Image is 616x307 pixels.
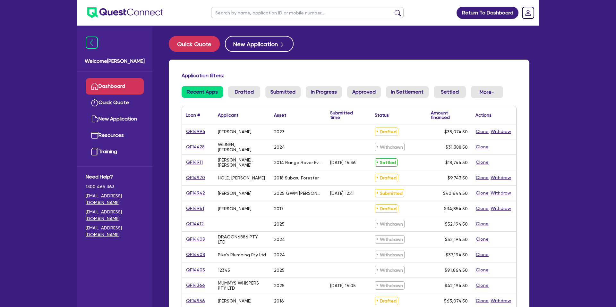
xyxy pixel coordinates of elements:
button: Clone [475,174,489,181]
div: MUMMYS WHISPERS PTY LTD [218,280,266,291]
h4: Application filters: [182,72,517,79]
a: QF14428 [186,143,205,151]
div: 2024 [274,145,285,150]
a: QF14911 [186,159,203,166]
span: $40,644.50 [443,191,468,196]
a: In Settlement [386,86,429,98]
a: Resources [86,127,144,144]
button: Clone [475,282,489,289]
img: icon-menu-close [86,37,98,49]
span: Welcome [PERSON_NAME] [85,57,145,65]
div: [PERSON_NAME] [218,206,252,211]
span: Withdrawn [375,251,405,259]
div: 2024 [274,252,285,257]
img: quick-quote [91,99,98,106]
div: 2023 [274,129,285,134]
span: Drafted [375,174,398,182]
button: Clone [475,189,489,197]
div: Amount financed [431,111,468,120]
img: new-application [91,115,98,123]
a: Recent Apps [182,86,223,98]
a: [EMAIL_ADDRESS][DOMAIN_NAME] [86,193,144,206]
div: 12345 [218,268,230,273]
button: Clone [475,159,489,166]
button: Withdraw [490,205,511,212]
button: Clone [475,143,489,151]
div: 2018 Subaru Forester [274,175,319,180]
span: Withdrawn [375,266,405,274]
span: Submitted [375,189,404,197]
span: Drafted [375,297,398,305]
span: Drafted [375,128,398,136]
div: Actions [475,113,492,117]
button: Withdraw [490,128,511,135]
a: Quick Quote [86,95,144,111]
input: Search by name, application ID or mobile number... [211,7,404,18]
a: QF14408 [186,251,205,258]
a: In Progress [306,86,342,98]
button: Clone [475,266,489,274]
button: Withdraw [490,189,511,197]
a: New Application [86,111,144,127]
a: QF14970 [186,174,205,181]
span: $63,074.50 [444,298,468,303]
a: [EMAIL_ADDRESS][DOMAIN_NAME] [86,225,144,238]
span: $9,743.50 [448,175,468,180]
span: $37,194.50 [446,252,468,257]
div: 2017 [274,206,284,211]
div: WIJNEN, [PERSON_NAME] [218,142,266,152]
a: Dropdown toggle [520,4,536,21]
a: QF14942 [186,189,205,197]
a: Submitted [265,86,301,98]
button: Withdraw [490,297,511,304]
button: Withdraw [490,174,511,181]
button: Clone [475,205,489,212]
div: 2025 [274,268,285,273]
div: [PERSON_NAME] [218,129,252,134]
a: Return To Dashboard [457,7,518,19]
span: $52,194.50 [445,221,468,227]
div: [DATE] 12:41 [330,191,355,196]
button: Dropdown toggle [471,86,503,98]
span: $52,194.50 [445,237,468,242]
button: Clone [475,297,489,304]
div: DRAGON6886 PTY LTD [218,234,266,245]
div: [PERSON_NAME], [PERSON_NAME] [218,157,266,168]
div: HOLE, [PERSON_NAME] [218,175,265,180]
span: 1300 465 363 [86,183,144,190]
a: QF14412 [186,220,204,228]
a: QF14956 [186,297,205,304]
div: Asset [274,113,286,117]
div: Status [375,113,389,117]
span: Withdrawn [375,220,405,228]
span: Settled [375,158,398,167]
a: Quick Quote [169,36,225,52]
a: QF14994 [186,128,206,135]
a: Dashboard [86,78,144,95]
a: QF14366 [186,282,205,289]
button: Clone [475,236,489,243]
span: $31,388.50 [446,145,468,150]
div: Submitted time [330,111,361,120]
a: Training [86,144,144,160]
div: 2025 [274,283,285,288]
button: Quick Quote [169,36,220,52]
div: 2024 [274,237,285,242]
div: 2025 GWM [PERSON_NAME] [274,191,322,196]
span: Withdrawn [375,281,405,290]
span: $91,864.50 [445,268,468,273]
button: Clone [475,251,489,258]
div: [DATE] 16:05 [330,283,356,288]
button: New Application [225,36,294,52]
a: QF14961 [186,205,204,212]
span: $42,194.50 [445,283,468,288]
div: Applicant [218,113,238,117]
img: quest-connect-logo-blue [87,7,163,18]
a: Settled [434,86,466,98]
a: Drafted [228,86,260,98]
button: Clone [475,128,489,135]
span: Need Help? [86,173,144,181]
img: resources [91,131,98,139]
span: $18,744.50 [445,160,468,165]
